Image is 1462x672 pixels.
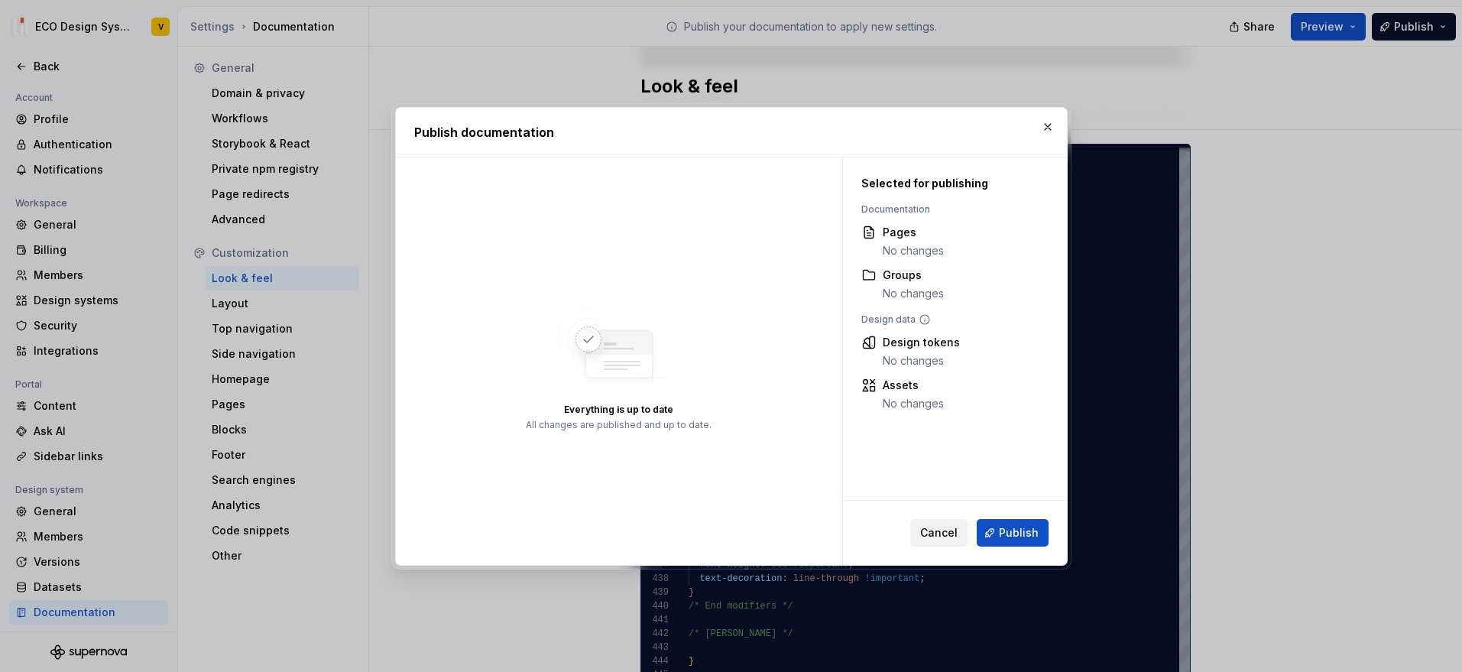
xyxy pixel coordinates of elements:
[910,519,968,547] button: Cancel
[861,176,1031,191] div: Selected for publishing
[414,123,1049,141] h2: Publish documentation
[883,225,944,240] div: Pages
[861,203,1031,216] div: Documentation
[861,313,1031,326] div: Design data
[883,243,944,258] div: No changes
[883,268,944,283] div: Groups
[920,525,958,541] span: Cancel
[883,396,944,411] div: No changes
[883,286,944,301] div: No changes
[883,378,944,393] div: Assets
[999,525,1039,541] span: Publish
[977,519,1049,547] button: Publish
[883,353,960,368] div: No changes
[883,335,960,350] div: Design tokens
[526,419,712,431] div: All changes are published and up to date.
[564,404,673,416] div: Everything is up to date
